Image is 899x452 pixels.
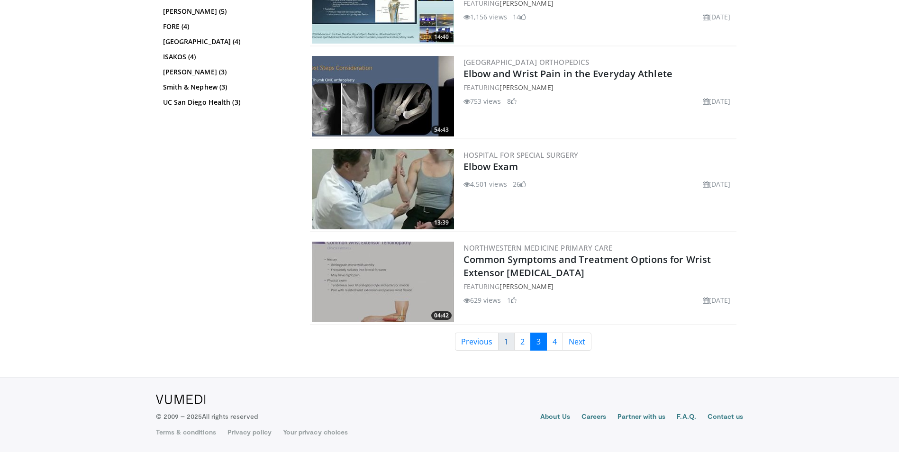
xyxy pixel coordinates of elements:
[507,96,517,106] li: 8
[514,333,531,351] a: 2
[546,333,563,351] a: 4
[163,52,293,62] a: ISAKOS (4)
[617,412,665,423] a: Partner with us
[463,295,501,305] li: 629 views
[677,412,696,423] a: F.A.Q.
[530,333,547,351] a: 3
[463,67,672,80] a: Elbow and Wrist Pain in the Everyday Athlete
[312,149,454,229] img: wolfe_3.png.300x170_q85_crop-smart_upscale.jpg
[499,282,553,291] a: [PERSON_NAME]
[463,82,735,92] div: FEATURING
[703,96,731,106] li: [DATE]
[227,427,272,437] a: Privacy policy
[312,149,454,229] a: 13:39
[283,427,348,437] a: Your privacy choices
[703,295,731,305] li: [DATE]
[312,56,454,136] a: 54:43
[431,126,452,134] span: 54:43
[703,12,731,22] li: [DATE]
[463,12,507,22] li: 1,156 views
[431,218,452,227] span: 13:39
[431,33,452,41] span: 14:40
[499,83,553,92] a: [PERSON_NAME]
[312,56,454,136] img: bf3f24eb-7ee4-45d4-b081-26e118abf179.300x170_q85_crop-smart_upscale.jpg
[163,22,293,31] a: FORE (4)
[463,96,501,106] li: 753 views
[463,281,735,291] div: FEATURING
[163,67,293,77] a: [PERSON_NAME] (3)
[202,412,257,420] span: All rights reserved
[563,333,591,351] a: Next
[581,412,607,423] a: Careers
[498,333,515,351] a: 1
[312,242,454,322] img: 4ea26b95-6373-4f90-9133-f54eeeaa7cd6.300x170_q85_crop-smart_upscale.jpg
[463,57,590,67] a: [GEOGRAPHIC_DATA] Orthopedics
[463,160,518,173] a: Elbow Exam
[163,7,293,16] a: [PERSON_NAME] (5)
[163,98,293,107] a: UC San Diego Health (3)
[703,179,731,189] li: [DATE]
[708,412,744,423] a: Contact us
[156,412,258,421] p: © 2009 – 2025
[540,412,570,423] a: About Us
[431,311,452,320] span: 04:42
[156,395,206,404] img: VuMedi Logo
[513,12,526,22] li: 14
[455,333,499,351] a: Previous
[463,150,579,160] a: Hospital for Special Surgery
[310,333,736,351] nav: Search results pages
[163,37,293,46] a: [GEOGRAPHIC_DATA] (4)
[463,253,711,279] a: Common Symptoms and Treatment Options for Wrist Extensor [MEDICAL_DATA]
[163,82,293,92] a: Smith & Nephew (3)
[463,179,507,189] li: 4,501 views
[507,295,517,305] li: 1
[156,427,216,437] a: Terms & conditions
[312,242,454,322] a: 04:42
[463,243,613,253] a: Northwestern Medicine Primary Care
[513,179,526,189] li: 26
